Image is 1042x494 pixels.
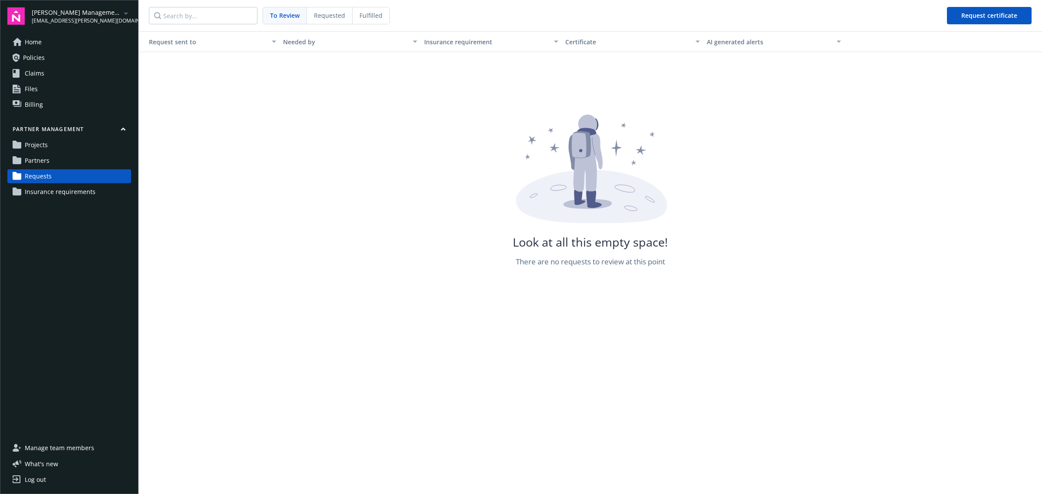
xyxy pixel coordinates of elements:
[25,473,46,487] div: Log out
[7,138,131,152] a: Projects
[25,154,49,168] span: Partners
[32,8,121,17] span: [PERSON_NAME] Management Company
[25,441,94,455] span: Manage team members
[7,185,131,199] a: Insurance requirements
[703,31,844,52] button: AI generated alerts
[7,459,72,468] button: What's new
[23,51,45,65] span: Policies
[562,31,703,52] button: Certificate
[25,35,42,49] span: Home
[707,37,831,46] div: AI generated alerts
[7,441,131,455] a: Manage team members
[314,11,345,20] span: Requested
[270,11,300,20] span: To Review
[7,154,131,168] a: Partners
[25,82,38,96] span: Files
[25,459,58,468] span: What ' s new
[25,138,48,152] span: Projects
[25,185,96,199] span: Insurance requirements
[516,257,665,267] div: There are no requests to review at this point
[961,11,1017,20] span: Request certificate
[7,35,131,49] a: Home
[7,98,131,112] a: Billing
[32,7,131,25] button: [PERSON_NAME] Management Company[EMAIL_ADDRESS][PERSON_NAME][DOMAIN_NAME]arrowDropDown
[121,8,131,18] a: arrowDropDown
[7,66,131,80] a: Claims
[25,98,43,112] span: Billing
[424,37,549,46] div: Insurance requirement
[25,66,44,80] span: Claims
[565,37,690,46] div: Certificate
[280,31,421,52] button: Needed by
[359,11,383,20] span: Fulfilled
[421,31,562,52] button: Insurance requirement
[142,37,267,46] div: Request sent to
[513,237,668,247] div: Look at all this empty space!
[7,125,131,136] button: Partner management
[7,7,25,25] img: navigator-logo.svg
[7,82,131,96] a: Files
[149,7,257,24] input: Search by...
[25,169,52,183] span: Requests
[7,51,131,65] a: Policies
[947,7,1032,24] button: Request certificate
[32,17,121,25] span: [EMAIL_ADDRESS][PERSON_NAME][DOMAIN_NAME]
[283,37,408,46] div: Needed by
[7,169,131,183] a: Requests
